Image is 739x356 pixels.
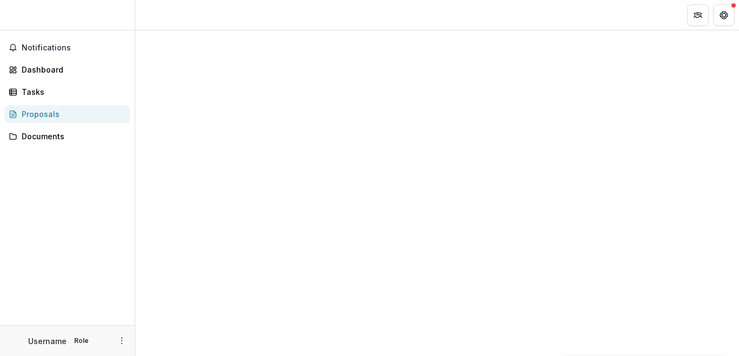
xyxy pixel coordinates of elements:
[22,131,122,142] div: Documents
[22,43,126,53] span: Notifications
[4,83,130,101] a: Tasks
[71,336,92,346] p: Role
[4,127,130,145] a: Documents
[22,64,122,75] div: Dashboard
[4,39,130,56] button: Notifications
[22,108,122,120] div: Proposals
[687,4,709,26] button: Partners
[115,334,128,347] button: More
[713,4,735,26] button: Get Help
[22,86,122,98] div: Tasks
[4,105,130,123] a: Proposals
[4,61,130,79] a: Dashboard
[28,335,67,347] p: Username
